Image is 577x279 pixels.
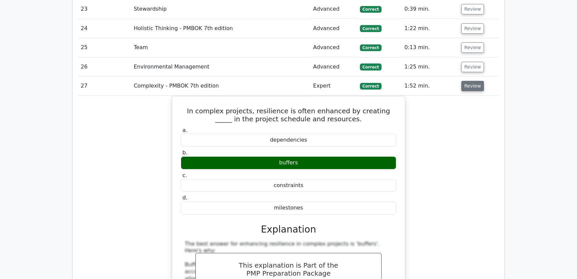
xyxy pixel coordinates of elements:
[78,57,131,77] td: 26
[461,42,484,53] button: Review
[360,6,382,13] span: Correct
[181,201,396,215] div: milestones
[461,81,484,91] button: Review
[360,25,382,32] span: Correct
[180,107,397,123] h5: In complex projects, resilience is often enhanced by creating _____ in the project schedule and r...
[402,77,459,96] td: 1:52 min.
[78,19,131,38] td: 24
[461,23,484,34] button: Review
[360,63,382,70] span: Correct
[461,62,484,72] button: Review
[131,19,311,38] td: Holistic Thinking - PMBOK 7th edition
[181,134,396,147] div: dependencies
[461,4,484,14] button: Review
[181,156,396,169] div: buffers
[182,172,187,178] span: c.
[360,44,382,51] span: Correct
[311,57,357,77] td: Advanced
[182,127,187,133] span: a.
[311,19,357,38] td: Advanced
[311,77,357,96] td: Expert
[185,224,392,235] h3: Explanation
[181,179,396,192] div: constraints
[402,19,459,38] td: 1:22 min.
[131,77,311,96] td: Complexity - PMBOK 7th edition
[182,194,187,201] span: d.
[131,38,311,57] td: Team
[402,57,459,77] td: 1:25 min.
[402,38,459,57] td: 0:13 min.
[182,149,187,156] span: b.
[360,83,382,90] span: Correct
[78,77,131,96] td: 27
[311,38,357,57] td: Advanced
[131,57,311,77] td: Environmental Management
[78,38,131,57] td: 25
